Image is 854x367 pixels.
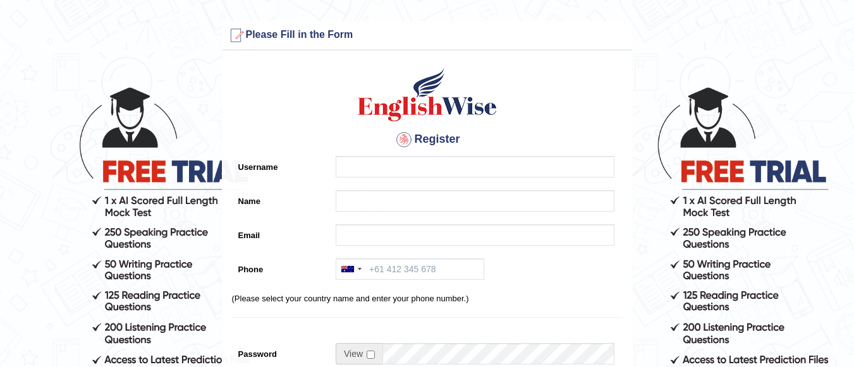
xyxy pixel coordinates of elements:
[232,343,330,360] label: Password
[232,156,330,173] label: Username
[232,258,330,275] label: Phone
[355,66,499,123] img: Logo of English Wise create a new account for intelligent practice with AI
[336,258,484,280] input: +61 412 345 678
[226,25,629,45] h3: Please Fill in the Form
[367,351,375,359] input: Show/Hide Password
[232,129,623,150] h4: Register
[232,190,330,207] label: Name
[232,292,623,304] p: (Please select your country name and enter your phone number.)
[336,259,365,279] div: Australia: +61
[232,224,330,241] label: Email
